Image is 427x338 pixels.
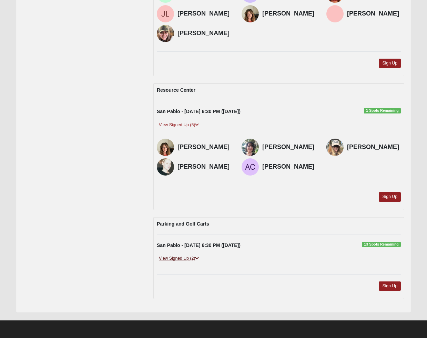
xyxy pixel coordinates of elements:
[347,10,401,18] h4: [PERSON_NAME]
[242,158,259,176] img: Ashley Cummings
[379,281,401,291] a: Sign Up
[347,143,401,151] h4: [PERSON_NAME]
[177,163,231,171] h4: [PERSON_NAME]
[157,25,174,42] img: Danielle Carter
[242,5,259,22] img: Robin Skliris
[157,242,241,248] strong: San Pablo - [DATE] 6:30 PM ([DATE])
[177,10,231,18] h4: [PERSON_NAME]
[262,143,316,151] h4: [PERSON_NAME]
[262,10,316,18] h4: [PERSON_NAME]
[157,255,201,262] a: View Signed Up (2)
[177,30,231,37] h4: [PERSON_NAME]
[157,5,174,22] img: Jenn Looney
[177,143,231,151] h4: [PERSON_NAME]
[364,108,401,113] span: 1 Spots Remaining
[379,192,401,201] a: Sign Up
[262,163,316,171] h4: [PERSON_NAME]
[379,59,401,68] a: Sign Up
[157,139,174,156] img: Robin Skliris
[326,139,344,156] img: Laura Barnett
[157,221,209,227] strong: Parking and Golf Carts
[326,5,344,22] img: Ericka Phillips
[362,242,401,247] span: 13 Spots Remaining
[157,121,201,129] a: View Signed Up (5)
[242,139,259,156] img: Kelly Saxton
[157,109,241,114] strong: San Pablo - [DATE] 6:30 PM ([DATE])
[157,158,174,176] img: Angela Spickelmier
[157,87,195,93] strong: Resource Center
